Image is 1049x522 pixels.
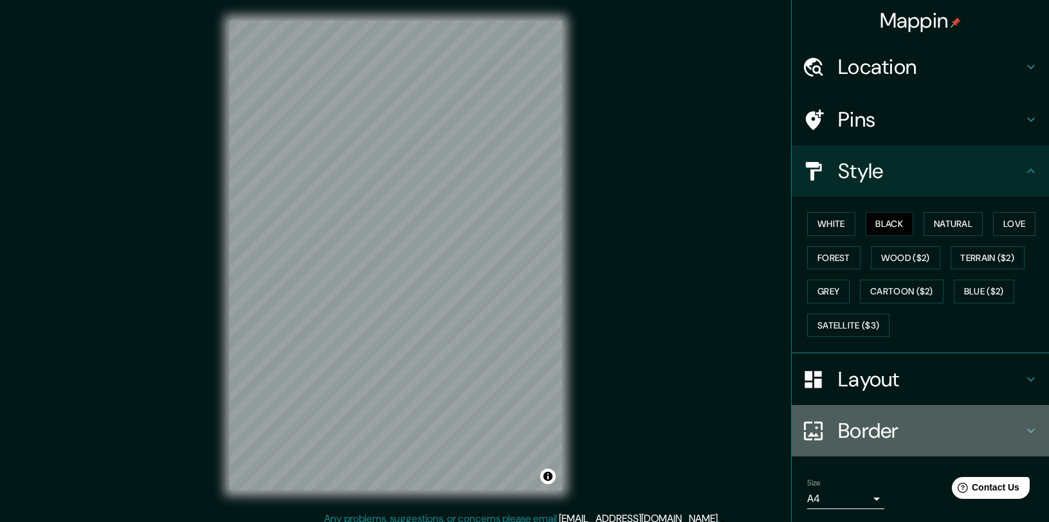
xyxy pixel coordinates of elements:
label: Size [807,478,821,489]
h4: Pins [838,107,1023,132]
button: White [807,212,855,236]
button: Forest [807,246,861,270]
button: Grey [807,280,850,303]
button: Love [993,212,1035,236]
h4: Border [838,418,1023,444]
img: pin-icon.png [951,17,961,28]
button: Blue ($2) [954,280,1014,303]
div: Border [792,405,1049,456]
button: Toggle attribution [540,469,556,484]
div: Style [792,145,1049,197]
div: Location [792,41,1049,93]
div: Pins [792,94,1049,145]
h4: Layout [838,366,1023,392]
div: A4 [807,489,884,509]
button: Terrain ($2) [951,246,1025,270]
iframe: Help widget launcher [935,472,1035,508]
div: Layout [792,354,1049,405]
button: Cartoon ($2) [860,280,944,303]
button: Natural [924,212,983,236]
button: Satellite ($3) [807,314,889,337]
button: Black [866,212,914,236]
canvas: Map [230,21,562,491]
h4: Mappin [880,8,962,33]
button: Wood ($2) [871,246,940,270]
h4: Location [838,54,1023,80]
h4: Style [838,158,1023,184]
